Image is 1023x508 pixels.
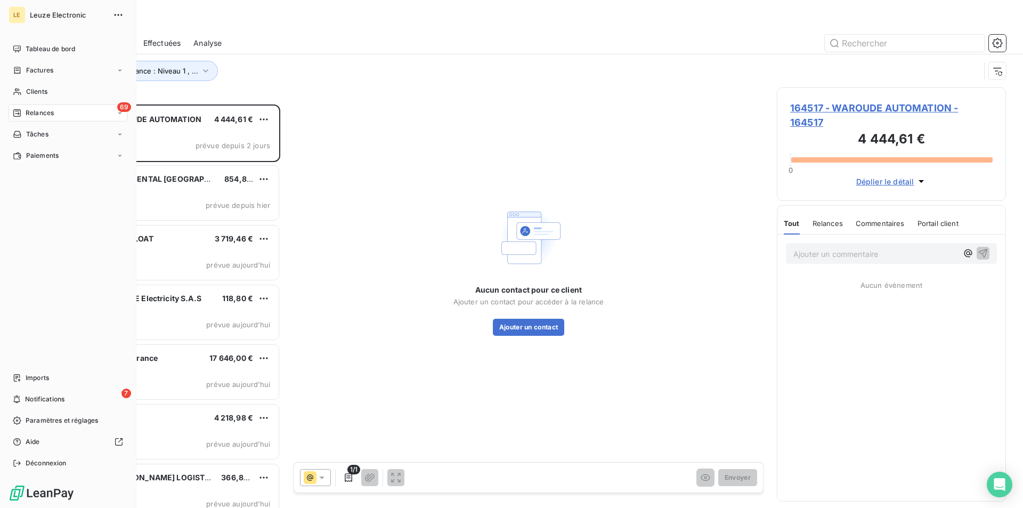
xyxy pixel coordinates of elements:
[26,416,98,425] span: Paramètres et réglages
[206,201,270,209] span: prévue depuis hier
[206,380,270,389] span: prévue aujourd’hui
[26,44,75,54] span: Tableau de bord
[825,35,985,52] input: Rechercher
[121,389,131,398] span: 7
[790,101,993,130] span: 164517 - WAROUDE AUTOMATION - 164517
[26,373,49,383] span: Imports
[51,104,280,508] div: grid
[214,413,254,422] span: 4 218,98 €
[784,219,800,228] span: Tout
[26,66,53,75] span: Factures
[453,297,604,306] span: Ajouter un contact pour accéder à la relance
[117,102,131,112] span: 69
[9,485,75,502] img: Logo LeanPay
[987,472,1012,497] div: Open Intercom Messenger
[206,261,270,269] span: prévue aujourd’hui
[214,115,254,124] span: 4 444,61 €
[475,285,582,295] span: Aucun contact pour ce client
[918,219,959,228] span: Portail client
[790,130,993,151] h3: 4 444,61 €
[215,234,254,243] span: 3 719,46 €
[75,473,223,482] span: 273663 - [PERSON_NAME] LOGISTIQUE
[860,281,922,289] span: Aucun évènement
[206,320,270,329] span: prévue aujourd’hui
[853,175,930,188] button: Déplier le détail
[25,394,64,404] span: Notifications
[26,130,48,139] span: Tâches
[75,294,201,303] span: 126414 - AMPERE Electricity S.A.S
[493,319,565,336] button: Ajouter un contact
[9,433,127,450] a: Aide
[813,219,843,228] span: Relances
[196,141,270,150] span: prévue depuis 2 jours
[75,174,243,183] span: 122121 - CONTINENTAL [GEOGRAPHIC_DATA]
[75,115,201,124] span: 164517 - WAROUDE AUTOMATION
[26,87,47,96] span: Clients
[789,166,793,174] span: 0
[206,499,270,508] span: prévue aujourd’hui
[856,176,914,187] span: Déplier le détail
[494,204,563,272] img: Empty state
[26,437,40,447] span: Aide
[224,174,258,183] span: 854,88 €
[718,469,757,486] button: Envoyer
[193,38,222,49] span: Analyse
[76,61,218,81] button: Niveau de relance : Niveau 1 , ...
[347,465,360,474] span: 1/1
[856,219,905,228] span: Commentaires
[222,294,253,303] span: 118,80 €
[30,11,107,19] span: Leuze Electronic
[209,353,253,362] span: 17 646,00 €
[206,440,270,448] span: prévue aujourd’hui
[9,6,26,23] div: LE
[26,108,54,118] span: Relances
[26,458,67,468] span: Déconnexion
[26,151,59,160] span: Paiements
[143,38,181,49] span: Effectuées
[91,67,198,75] span: Niveau de relance : Niveau 1 , ...
[221,473,255,482] span: 366,84 €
